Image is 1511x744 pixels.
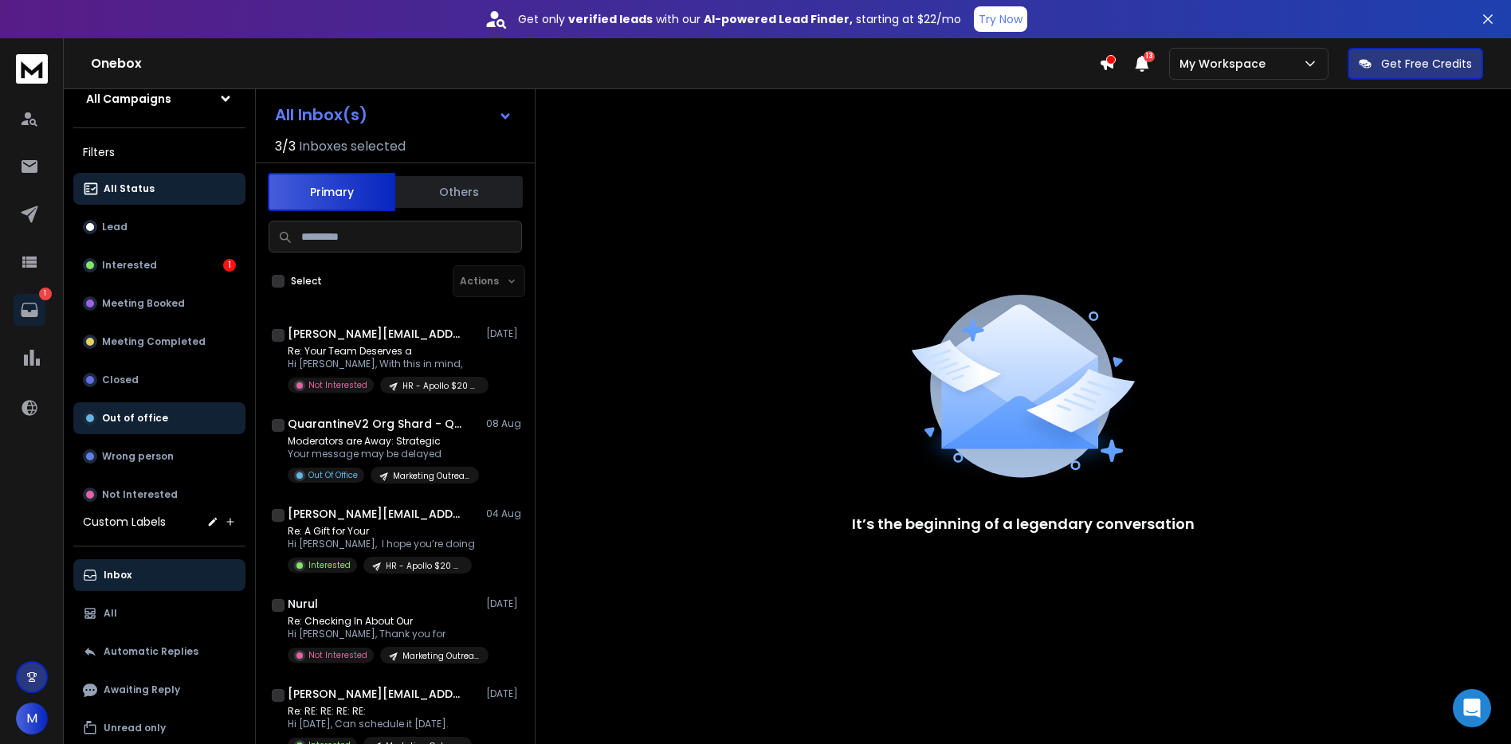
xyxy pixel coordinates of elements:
[73,173,245,205] button: All Status
[73,249,245,281] button: Interested1
[1348,48,1483,80] button: Get Free Credits
[102,488,178,501] p: Not Interested
[73,141,245,163] h3: Filters
[73,83,245,115] button: All Campaigns
[852,513,1195,535] p: It’s the beginning of a legendary conversation
[102,221,128,233] p: Lead
[73,211,245,243] button: Lead
[102,450,174,463] p: Wrong person
[73,364,245,396] button: Closed
[73,288,245,319] button: Meeting Booked
[102,259,157,272] p: Interested
[268,173,395,211] button: Primary
[1144,51,1155,62] span: 13
[73,479,245,511] button: Not Interested
[104,569,131,581] p: Inbox
[974,6,1027,32] button: Try Now
[288,345,479,358] p: Re: Your Team Deserves a
[102,412,168,425] p: Out of office
[1453,689,1491,727] div: Open Intercom Messenger
[1381,56,1472,72] p: Get Free Credits
[73,559,245,591] button: Inbox
[704,11,853,27] strong: AI-powered Lead Finder,
[288,358,479,370] p: Hi [PERSON_NAME], With this in mind,
[14,294,45,326] a: 1
[83,514,166,530] h3: Custom Labels
[486,327,522,340] p: [DATE]
[393,470,469,482] p: Marketing Outreach
[102,297,185,310] p: Meeting Booked
[486,597,522,610] p: [DATE]
[486,687,522,700] p: [DATE]
[291,275,322,288] label: Select
[223,259,236,272] div: 1
[288,525,475,538] p: Re: A Gift for Your
[518,11,961,27] p: Get only with our starting at $22/mo
[486,507,522,520] p: 04 Aug
[91,54,1099,73] h1: Onebox
[102,335,206,348] p: Meeting Completed
[16,54,48,84] img: logo
[288,538,475,550] p: Hi [PERSON_NAME], I hope you’re doing
[104,645,198,658] p: Automatic Replies
[288,416,463,432] h1: QuarantineV2 Org Shard - QuarantineOrgShard{D5FD6316-0A84-416F-8512-3E97EBAF9B1D}
[104,683,180,696] p: Awaiting Reply
[288,705,472,718] p: Re: RE: RE: RE: RE:
[73,712,245,744] button: Unread only
[288,686,463,702] h1: [PERSON_NAME][EMAIL_ADDRESS][DOMAIN_NAME] +1
[402,380,479,392] p: HR - Apollo $20 Voucher
[16,703,48,734] button: M
[308,559,351,571] p: Interested
[73,674,245,706] button: Awaiting Reply
[395,174,523,209] button: Others
[979,11,1022,27] p: Try Now
[288,448,479,460] p: Your message may be delayed
[299,137,406,156] h3: Inboxes selected
[288,718,472,730] p: Hi [DATE], Can schedule it [DATE].
[73,441,245,472] button: Wrong person
[288,326,463,342] h1: [PERSON_NAME][EMAIL_ADDRESS][DOMAIN_NAME] +1
[288,596,318,612] h1: Nurul
[288,628,479,640] p: Hi [PERSON_NAME], Thank you for
[39,288,52,300] p: 1
[308,469,358,481] p: Out Of Office
[104,607,117,620] p: All
[486,417,522,430] p: 08 Aug
[308,649,367,661] p: Not Interested
[73,326,245,358] button: Meeting Completed
[262,99,525,131] button: All Inbox(s)
[102,374,139,386] p: Closed
[288,435,479,448] p: Moderators are Away: Strategic
[104,722,166,734] p: Unread only
[402,650,479,662] p: Marketing Outreach
[568,11,653,27] strong: verified leads
[288,506,463,522] h1: [PERSON_NAME][EMAIL_ADDRESS][DOMAIN_NAME] +1
[308,379,367,391] p: Not Interested
[288,615,479,628] p: Re: Checking In About Our
[1179,56,1272,72] p: My Workspace
[386,560,462,572] p: HR - Apollo $20 Voucher
[73,636,245,668] button: Automatic Replies
[73,597,245,629] button: All
[86,91,171,107] h1: All Campaigns
[275,137,296,156] span: 3 / 3
[73,402,245,434] button: Out of office
[275,107,367,123] h1: All Inbox(s)
[104,182,155,195] p: All Status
